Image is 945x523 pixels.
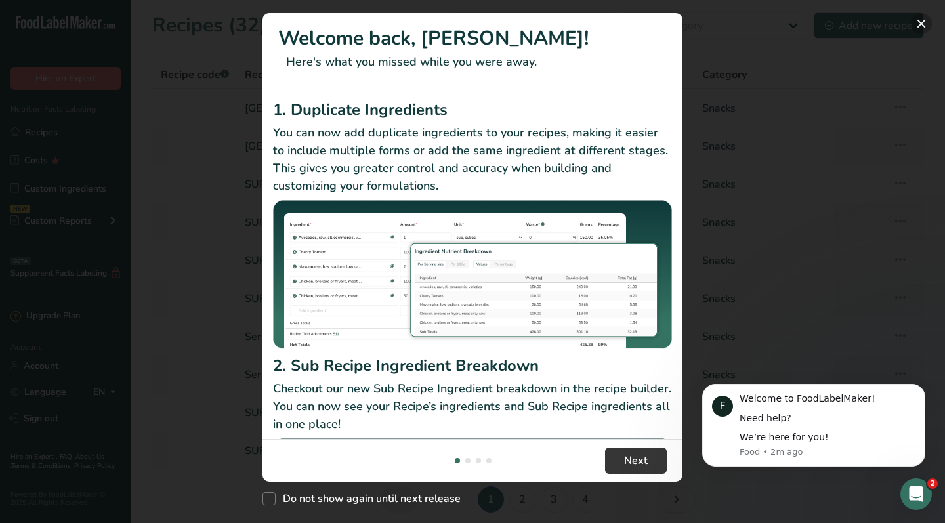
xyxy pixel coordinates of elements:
iframe: Intercom live chat [900,478,932,510]
p: Here's what you missed while you were away. [278,53,667,71]
p: You can now add duplicate ingredients to your recipes, making it easier to include multiple forms... [273,124,672,195]
img: Duplicate Ingredients [273,200,672,349]
h2: 1. Duplicate Ingredients [273,98,672,121]
iframe: Intercom notifications message [682,366,945,488]
p: Checkout our new Sub Recipe Ingredient breakdown in the recipe builder. You can now see your Reci... [273,380,672,433]
span: 2 [927,478,938,489]
span: Do not show again until next release [276,492,461,505]
button: Next [605,448,667,474]
h2: 2. Sub Recipe Ingredient Breakdown [273,354,672,377]
h1: Welcome back, [PERSON_NAME]! [278,24,667,53]
span: Next [624,453,648,469]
